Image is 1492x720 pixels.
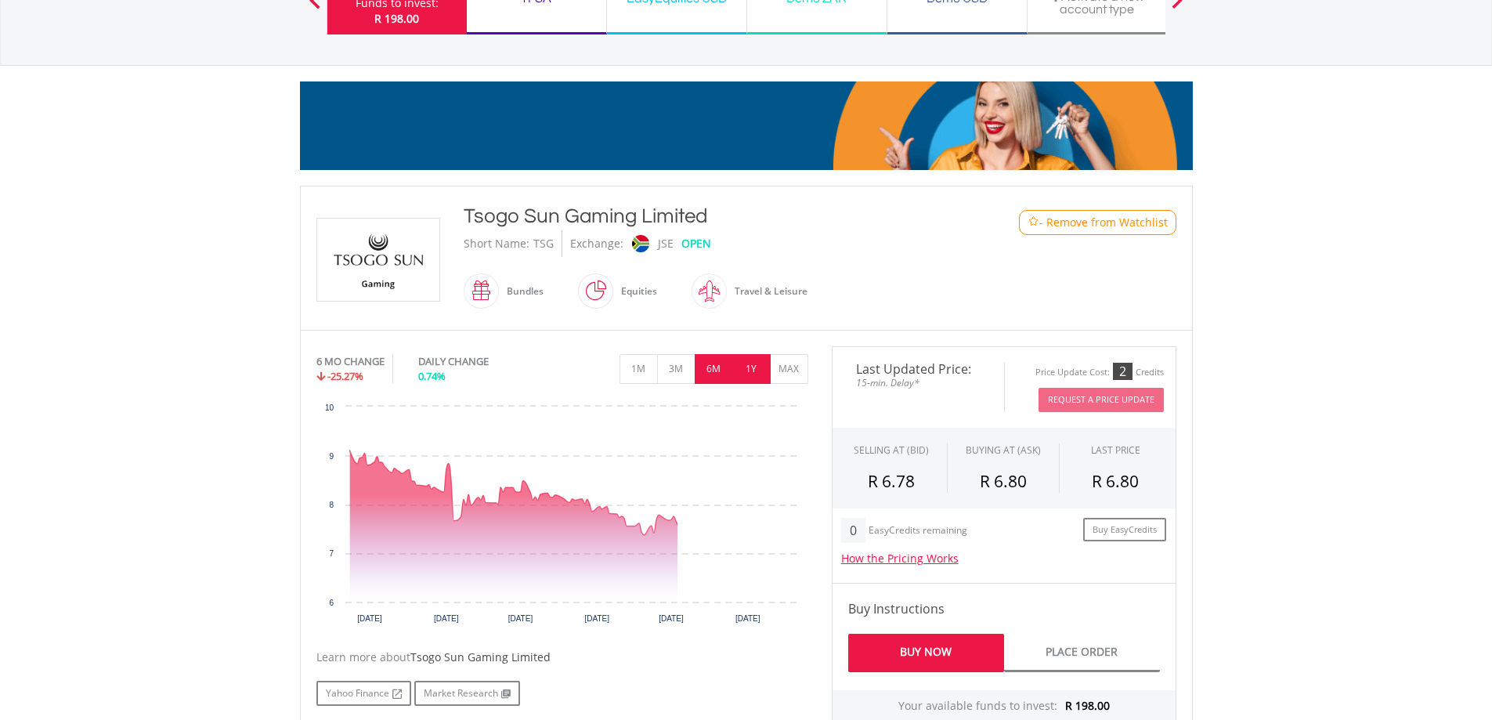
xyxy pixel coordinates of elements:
text: [DATE] [584,614,609,623]
span: -25.27% [327,369,363,383]
span: BUYING AT (ASK) [966,443,1041,457]
img: jse.png [631,235,648,252]
span: R 6.80 [980,470,1027,492]
img: EQU.ZA.TSG.png [320,219,437,301]
div: DAILY CHANGE [418,354,541,369]
div: TSG [533,230,554,257]
text: [DATE] [434,614,459,623]
div: OPEN [681,230,711,257]
div: Chart. Highcharts interactive chart. [316,399,808,634]
div: Bundles [499,273,544,310]
div: Short Name: [464,230,529,257]
a: Market Research [414,681,520,706]
img: Watchlist [1028,216,1039,228]
a: Yahoo Finance [316,681,411,706]
div: 6 MO CHANGE [316,354,385,369]
text: [DATE] [735,614,760,623]
text: 7 [329,549,334,558]
div: Credits [1136,367,1164,378]
button: 6M [695,354,733,384]
div: Exchange: [570,230,623,257]
div: SELLING AT (BID) [854,443,929,457]
text: 10 [324,403,334,412]
div: Equities [613,273,657,310]
button: 3M [657,354,695,384]
button: Watchlist - Remove from Watchlist [1019,210,1176,235]
span: R 198.00 [374,11,419,26]
span: R 6.80 [1092,470,1139,492]
span: R 198.00 [1065,698,1110,713]
text: [DATE] [659,614,684,623]
span: Tsogo Sun Gaming Limited [410,649,551,664]
button: 1Y [732,354,771,384]
text: 6 [329,599,334,607]
button: MAX [770,354,808,384]
div: JSE [658,230,674,257]
button: 1M [620,354,658,384]
a: Buy Now [848,634,1004,672]
text: [DATE] [357,614,382,623]
a: How the Pricing Works [841,551,959,566]
a: Place Order [1004,634,1160,672]
span: 15-min. Delay* [844,375,992,390]
span: Last Updated Price: [844,363,992,375]
div: Tsogo Sun Gaming Limited [464,202,956,230]
div: 0 [841,518,865,543]
div: 2 [1113,363,1133,380]
a: Buy EasyCredits [1083,518,1166,542]
text: 9 [329,452,334,461]
span: 0.74% [418,369,446,383]
div: Travel & Leisure [727,273,807,310]
svg: Interactive chart [316,399,808,634]
div: Price Update Cost: [1035,367,1110,378]
h4: Buy Instructions [848,599,1160,618]
text: 8 [329,501,334,509]
div: Learn more about [316,649,808,665]
img: EasyMortage Promotion Banner [300,81,1193,170]
span: R 6.78 [868,470,915,492]
text: [DATE] [508,614,533,623]
div: LAST PRICE [1091,443,1140,457]
div: EasyCredits remaining [869,525,967,538]
button: Request A Price Update [1039,388,1164,412]
span: - Remove from Watchlist [1039,215,1168,230]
